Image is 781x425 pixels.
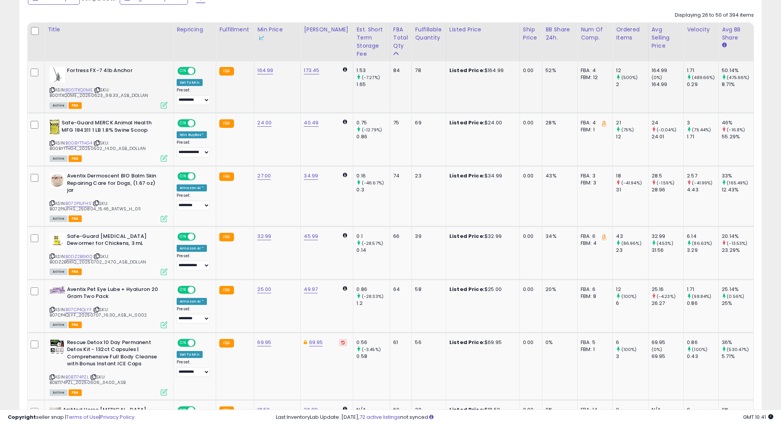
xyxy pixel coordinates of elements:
[50,87,148,98] span: | SKU: B001TXQ0ME_20250623_98.33_ASB_DOLLAN
[50,339,167,395] div: ASIN:
[67,67,161,76] b: Fortress FX-7 4lb Anchor
[48,26,170,34] div: Title
[67,172,161,196] b: Aventix Dermoscent BIO Balm Skin Repairing Care for Dogs, (1.67 oz) jar
[722,286,753,293] div: 25.14%
[65,253,92,260] a: B0DZ2B6K1Q
[219,26,251,34] div: Fulfillment
[616,233,648,240] div: 43
[393,67,406,74] div: 84
[415,26,442,42] div: Fulfillable Quantity
[415,286,440,293] div: 58
[687,67,718,74] div: 1.71
[687,26,715,34] div: Velocity
[449,119,485,126] b: Listed Price:
[178,233,188,240] span: ON
[100,413,134,421] a: Privacy Policy
[581,286,607,293] div: FBA: 6
[722,67,753,74] div: 50.14%
[722,81,753,88] div: 8.71%
[621,74,638,81] small: (500%)
[219,233,234,241] small: FBA
[178,339,188,346] span: ON
[722,119,753,126] div: 46%
[652,286,684,293] div: 25.16
[393,233,406,240] div: 66
[692,127,711,133] small: (75.44%)
[545,172,571,179] div: 43%
[692,346,707,353] small: (100%)
[194,233,207,240] span: OFF
[356,119,389,126] div: 0.75
[545,233,571,240] div: 34%
[581,74,607,81] div: FBM: 12
[687,247,718,254] div: 3.29
[449,26,516,34] div: Listed Price
[449,233,514,240] div: $32.99
[722,186,753,193] div: 12.43%
[581,126,607,133] div: FBM: 1
[652,172,684,179] div: 28.5
[687,233,718,240] div: 6.14
[393,286,406,293] div: 64
[177,351,203,358] div: Set To Min
[257,34,265,42] img: InventoryLab Logo
[356,26,386,58] div: Est. Short Term Storage Fee
[415,339,440,346] div: 56
[69,389,82,396] span: FBA
[652,81,684,88] div: 164.99
[69,322,82,328] span: FBA
[449,339,485,346] b: Listed Price:
[743,413,773,421] span: 2025-09-12 10:41 GMT
[50,155,67,162] span: All listings currently available for purchase on Amazon
[304,286,318,293] a: 49.97
[657,240,673,246] small: (4.53%)
[50,215,67,222] span: All listings currently available for purchase on Amazon
[722,247,753,254] div: 23.29%
[581,293,607,300] div: FBM: 8
[722,233,753,240] div: 20.14%
[449,172,514,179] div: $34.99
[50,102,67,109] span: All listings currently available for purchase on Amazon
[652,339,684,346] div: 69.95
[257,232,271,240] a: 32.99
[616,286,648,293] div: 12
[356,353,389,360] div: 0.58
[67,233,161,249] b: Safe-Guard [MEDICAL_DATA] Dewormer for Chickens, 3 mL
[362,127,382,133] small: (-12.79%)
[219,339,234,348] small: FBA
[621,240,642,246] small: (86.96%)
[50,140,146,151] span: | SKU: B00BYTTHG4_20250502_14.00_ASB_DOLLAN
[692,74,715,81] small: (489.66%)
[356,67,389,74] div: 1.53
[362,180,384,186] small: (-46.67%)
[449,232,485,240] b: Listed Price:
[393,26,409,50] div: FBA Total Qty
[50,233,65,248] img: 41iuWc-SXOL._SL40_.jpg
[219,67,234,76] small: FBA
[616,300,648,307] div: 6
[581,240,607,247] div: FBM: 4
[727,346,749,353] small: (530.47%)
[194,120,207,127] span: OFF
[722,26,750,42] div: Avg BB Share
[722,353,753,360] div: 5.71%
[727,293,744,299] small: (0.56%)
[545,67,571,74] div: 52%
[304,26,350,34] div: [PERSON_NAME]
[65,200,91,207] a: B072PXJFHS
[523,67,536,74] div: 0.00
[523,286,536,293] div: 0.00
[50,374,126,385] span: | SKU: B0BT174PZL_20250606_34.00_ASB
[523,119,536,126] div: 0.00
[692,293,711,299] small: (98.84%)
[616,26,645,42] div: Ordered Items
[415,172,440,179] div: 23
[621,127,634,133] small: (75%)
[356,233,389,240] div: 0.1
[415,233,440,240] div: 39
[178,173,188,180] span: ON
[581,233,607,240] div: FBA: 6
[621,346,637,353] small: (100%)
[65,306,92,313] a: B07CP4QLYF
[687,133,718,140] div: 1.71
